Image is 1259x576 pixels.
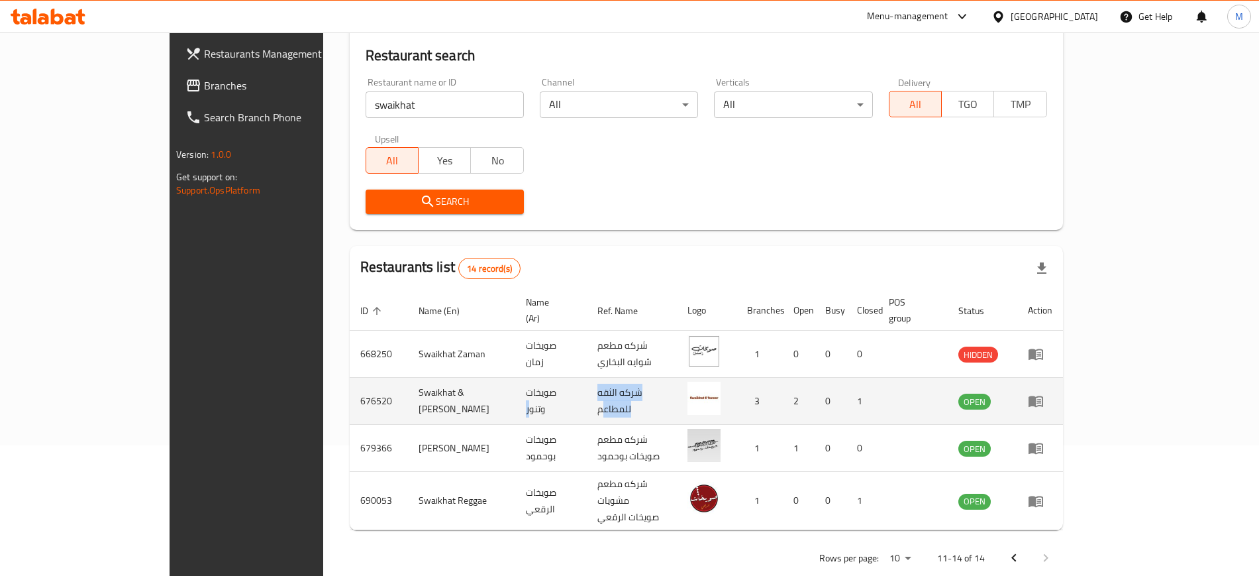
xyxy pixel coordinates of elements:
td: صويخات بوحمود [515,425,587,472]
label: Delivery [898,78,931,87]
th: Open [783,290,815,331]
span: M [1235,9,1243,24]
div: All [540,91,698,118]
span: All [895,95,936,114]
span: Branches [204,78,369,93]
input: Search for restaurant name or ID.. [366,91,524,118]
span: 1.0.0 [211,146,231,163]
span: Search [376,194,513,210]
span: ID [360,303,385,319]
span: 14 record(s) [459,262,520,275]
th: Branches [736,290,783,331]
a: Search Branch Phone [175,101,379,133]
button: Yes [418,147,471,174]
span: TGO [947,95,989,114]
td: 0 [783,472,815,530]
div: Menu [1028,440,1052,456]
p: 11-14 of 14 [937,550,985,567]
img: Swaikhat Bohamood [687,429,721,462]
div: Menu [1028,346,1052,362]
span: TMP [999,95,1041,114]
table: enhanced table [350,290,1063,530]
div: OPEN [958,394,991,410]
td: 1 [736,425,783,472]
td: 0 [846,331,878,378]
td: 0 [815,331,846,378]
span: Status [958,303,1001,319]
td: 1 [846,378,878,425]
span: Name (Ar) [526,294,571,326]
button: All [366,147,419,174]
button: No [470,147,523,174]
span: OPEN [958,394,991,410]
td: 1 [736,331,783,378]
div: Menu [1028,493,1052,509]
td: صويخات الرقعي [515,472,587,530]
td: Swaikhat & [PERSON_NAME] [408,378,515,425]
button: TGO [941,91,994,117]
td: Swaikhat Zaman [408,331,515,378]
button: Previous page [998,542,1030,574]
label: Upsell [375,134,399,143]
p: Rows per page: [819,550,879,567]
td: صويخات وتنور [515,378,587,425]
th: Closed [846,290,878,331]
span: All [372,151,413,170]
div: Rows per page: [884,549,916,569]
span: Ref. Name [597,303,655,319]
td: [PERSON_NAME] [408,425,515,472]
td: صويخات زمان [515,331,587,378]
td: شركه الثقه للمطاعم [587,378,677,425]
td: 2 [783,378,815,425]
a: Restaurants Management [175,38,379,70]
div: [GEOGRAPHIC_DATA] [1011,9,1098,24]
span: Name (En) [419,303,477,319]
span: OPEN [958,494,991,509]
a: Branches [175,70,379,101]
img: Swaikhat Zaman [687,335,721,368]
td: شركه مطعم شوايه البخاري [587,331,677,378]
div: Menu-management [867,9,948,25]
td: 0 [815,425,846,472]
td: 3 [736,378,783,425]
span: Search Branch Phone [204,109,369,125]
td: 0 [783,331,815,378]
span: POS group [889,294,932,326]
th: Logo [677,290,736,331]
td: 0 [815,472,846,530]
td: 1 [736,472,783,530]
td: شركه مطعم صويخات بوحمود [587,425,677,472]
td: شركه مطعم مشويات صويخات الرقعي [587,472,677,530]
span: Restaurants Management [204,46,369,62]
div: Export file [1026,253,1058,284]
span: HIDDEN [958,347,998,363]
h2: Restaurants list [360,257,521,279]
button: All [889,91,942,117]
div: HIDDEN [958,347,998,363]
a: Support.OpsPlatform [176,182,260,199]
img: Swaikhat & Tanoor [687,382,721,415]
span: Version: [176,146,209,163]
span: OPEN [958,441,991,457]
button: Search [366,190,524,214]
td: 0 [815,378,846,425]
th: Busy [815,290,846,331]
div: Menu [1028,393,1052,409]
th: Action [1017,290,1063,331]
td: 0 [846,425,878,472]
td: 1 [783,425,815,472]
button: TMP [993,91,1046,117]
span: Yes [424,151,466,170]
img: Swaikhat Reggae [687,482,721,515]
td: 1 [846,472,878,530]
h2: Restaurant search [366,46,1047,66]
span: Get support on: [176,168,237,186]
td: Swaikhat Reggae [408,472,515,530]
div: All [714,91,872,118]
div: OPEN [958,441,991,457]
span: No [476,151,518,170]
